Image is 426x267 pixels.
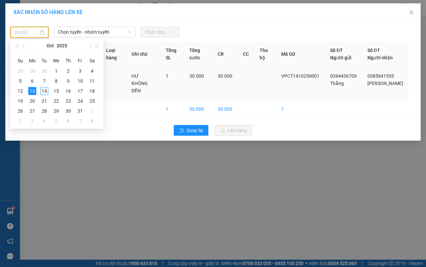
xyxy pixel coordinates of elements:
[160,41,184,67] th: Tổng SL
[40,87,48,95] div: 14
[76,107,84,115] div: 31
[367,73,394,79] span: 0385841555
[40,77,48,85] div: 7
[131,73,148,93] span: HƯ KHÔNG ĐỀN
[174,125,208,136] button: rollbackQuay lại
[16,87,24,95] div: 12
[14,55,26,66] th: Su
[64,67,72,75] div: 2
[215,125,252,136] button: uploadLên hàng
[26,106,38,116] td: 2025-10-27
[26,55,38,66] th: Mo
[52,107,60,115] div: 29
[53,30,82,34] span: Hotline: 19001152
[28,97,36,105] div: 20
[184,100,212,118] td: 30.000
[13,9,83,15] span: XÁC NHẬN SỐ HÀNG LÊN XE
[18,36,82,41] span: -----------------------------------------
[50,76,62,86] td: 2025-10-08
[76,97,84,105] div: 24
[76,77,84,85] div: 10
[64,97,72,105] div: 23
[76,87,84,95] div: 17
[330,81,344,86] span: Thắng
[50,55,62,66] th: We
[86,96,98,106] td: 2025-10-25
[14,86,26,96] td: 2025-10-12
[402,3,421,22] button: Close
[166,73,168,79] span: 1
[62,66,74,76] td: 2025-10-02
[145,27,175,37] span: Chọn chuyến
[16,77,24,85] div: 5
[15,48,41,52] span: 06:02:35 [DATE]
[62,96,74,106] td: 2025-10-23
[74,55,86,66] th: Fr
[281,73,319,79] span: VPCT1410250001
[2,48,41,52] span: In ngày:
[238,41,254,67] th: CC
[212,41,238,67] th: CR
[330,48,343,53] span: Số ĐT
[88,107,96,115] div: 1
[330,55,351,60] span: Người gửi
[38,66,50,76] td: 2025-09-30
[38,106,50,116] td: 2025-10-28
[88,67,96,75] div: 4
[367,55,393,60] span: Người nhận
[38,116,50,126] td: 2025-11-04
[367,48,380,53] span: Số ĐT
[40,67,48,75] div: 30
[14,96,26,106] td: 2025-10-19
[16,97,24,105] div: 19
[26,66,38,76] td: 2025-09-29
[128,30,132,34] span: down
[88,117,96,125] div: 8
[212,100,238,118] td: 30.000
[86,76,98,86] td: 2025-10-11
[52,87,60,95] div: 15
[184,41,212,67] th: Tổng cước
[254,41,276,67] th: Thu hộ
[126,41,160,67] th: Ghi chú
[86,55,98,66] th: Sa
[52,77,60,85] div: 8
[26,96,38,106] td: 2025-10-20
[409,10,414,15] span: close
[15,29,38,36] input: 13/10/2025
[62,55,74,66] th: Th
[189,73,204,79] span: 30.000
[53,4,91,9] strong: ĐỒNG PHƯỚC
[16,67,24,75] div: 28
[2,43,70,47] span: [PERSON_NAME]:
[38,55,50,66] th: Tu
[88,87,96,95] div: 18
[76,67,84,75] div: 3
[53,20,92,28] span: 01 Võ Văn Truyện, KP.1, Phường 2
[330,73,357,79] span: 0394436709
[14,106,26,116] td: 2025-10-26
[186,127,203,134] span: Quay lại
[74,86,86,96] td: 2025-10-17
[28,117,36,125] div: 3
[50,66,62,76] td: 2025-10-01
[7,41,26,67] th: STT
[101,41,126,67] th: Loại hàng
[26,116,38,126] td: 2025-11-03
[26,76,38,86] td: 2025-10-06
[52,117,60,125] div: 5
[40,117,48,125] div: 4
[28,87,36,95] div: 13
[28,67,36,75] div: 29
[160,100,184,118] td: 1
[62,116,74,126] td: 2025-11-06
[28,107,36,115] div: 27
[64,117,72,125] div: 6
[38,96,50,106] td: 2025-10-21
[50,106,62,116] td: 2025-10-29
[16,117,24,125] div: 2
[179,128,184,133] span: rollback
[76,117,84,125] div: 7
[74,116,86,126] td: 2025-11-07
[47,39,54,52] button: Oct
